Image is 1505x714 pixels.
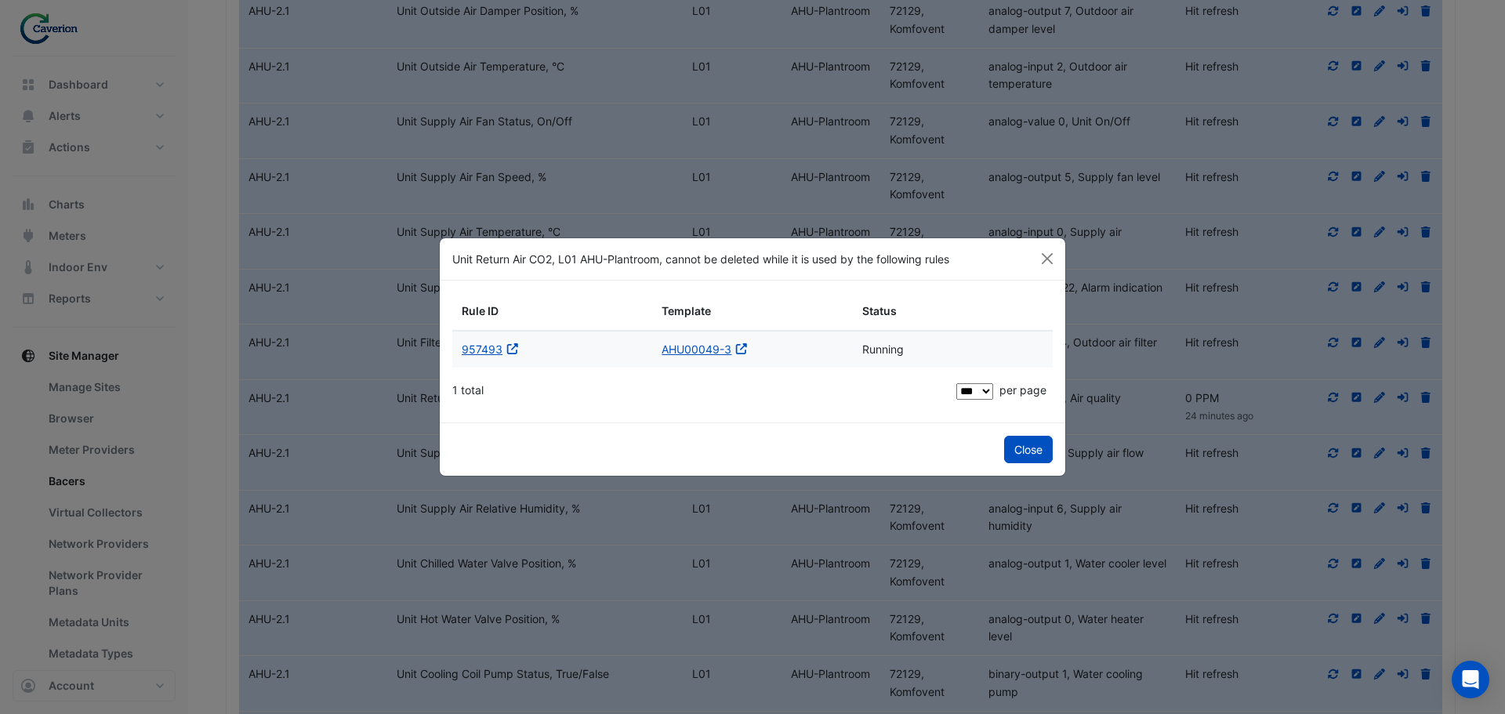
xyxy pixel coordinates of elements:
span: Running [862,343,904,356]
span: per page [999,383,1046,397]
span: Status [862,303,897,321]
span: Template [662,303,711,321]
button: Close [1035,247,1059,270]
fa-icon: Open in a new tab [734,343,749,356]
div: Open Intercom Messenger [1452,661,1489,698]
fa-icon: Open in a new tab [506,343,520,356]
div: 1 total [452,371,953,410]
a: AHU00049-3 [662,343,731,356]
button: Close [1004,436,1053,463]
span: Rule ID [462,303,499,321]
a: 957493 [462,343,502,356]
div: Unit Return Air CO2, L01 AHU-Plantroom, cannot be deleted while it is used by the following rules [440,238,1065,281]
